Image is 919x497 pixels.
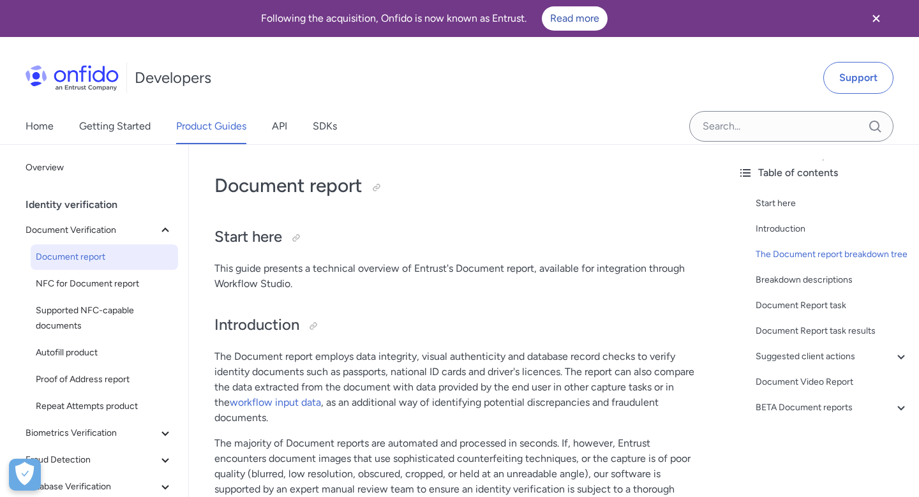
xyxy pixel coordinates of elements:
a: BETA Document reports [756,400,909,415]
a: Suggested client actions [756,349,909,364]
svg: Close banner [869,11,884,26]
span: Document Verification [26,223,158,238]
a: Autofill product [31,340,178,366]
button: Biometrics Verification [20,420,178,446]
span: Document report [36,249,173,265]
a: Supported NFC-capable documents [31,298,178,339]
h2: Introduction [214,315,702,336]
img: Onfido Logo [26,65,119,91]
a: Document Video Report [756,375,909,390]
span: Biometrics Verification [26,426,158,441]
span: Database Verification [26,479,158,494]
span: Repeat Attempts product [36,399,173,414]
a: Document report [31,244,178,270]
button: Close banner [853,3,900,34]
div: Identity verification [26,192,183,218]
h2: Start here [214,226,702,248]
div: Following the acquisition, Onfido is now known as Entrust. [15,6,853,31]
h1: Document report [214,173,702,198]
span: Autofill product [36,345,173,360]
span: Fraud Detection [26,452,158,468]
p: This guide presents a technical overview of Entrust's Document report, available for integration ... [214,261,702,292]
a: Product Guides [176,108,246,144]
a: SDKs [313,108,337,144]
a: API [272,108,287,144]
a: Repeat Attempts product [31,394,178,419]
button: Document Verification [20,218,178,243]
a: Breakdown descriptions [756,272,909,288]
a: The Document report breakdown tree [756,247,909,262]
h1: Developers [135,68,211,88]
span: Proof of Address report [36,372,173,387]
a: Document Report task [756,298,909,313]
p: The Document report employs data integrity, visual authenticity and database record checks to ver... [214,349,702,426]
span: Overview [26,160,173,175]
input: Onfido search input field [689,111,893,142]
a: Home [26,108,54,144]
span: Supported NFC-capable documents [36,303,173,334]
div: Cookie Preferences [9,459,41,491]
a: Getting Started [79,108,151,144]
span: NFC for Document report [36,276,173,292]
a: Proof of Address report [31,367,178,392]
a: Document Report task results [756,323,909,339]
a: Introduction [756,221,909,237]
a: Overview [20,155,178,181]
button: Open Preferences [9,459,41,491]
button: Fraud Detection [20,447,178,473]
a: Read more [542,6,608,31]
a: workflow input data [230,396,321,408]
a: NFC for Document report [31,271,178,297]
a: Start here [756,196,909,211]
a: Support [823,62,893,94]
div: Table of contents [738,165,909,181]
